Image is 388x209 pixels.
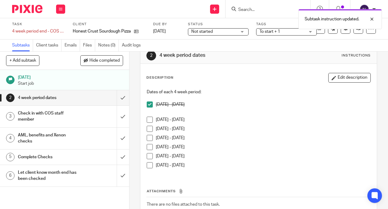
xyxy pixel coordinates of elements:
[360,4,369,14] img: svg%3E
[153,29,166,33] span: [DATE]
[12,39,33,51] a: Subtasks
[18,109,80,124] h1: Check in with COS staff member
[73,28,131,34] p: Honest Crust Sourdough Pizza Ltd
[156,126,370,132] p: [DATE] - [DATE]
[191,29,213,34] span: Not started
[147,202,220,207] span: There are no files attached to this task.
[12,22,65,27] label: Task
[259,29,280,34] span: To start + 1
[122,39,144,51] a: Audit logs
[156,135,370,141] p: [DATE] - [DATE]
[147,89,370,95] p: Dates of each 4 week period:
[18,168,80,183] h1: Let client know month end has been checked
[6,112,15,121] div: 3
[18,93,80,102] h1: 4 week period dates
[83,39,95,51] a: Files
[6,134,15,142] div: 4
[188,22,249,27] label: Status
[156,101,370,108] p: [DATE] - [DATE]
[12,5,42,13] img: Pixie
[80,55,123,66] button: Hide completed
[98,39,119,51] a: Notes (0)
[146,75,173,80] p: Description
[36,39,62,51] a: Client tasks
[328,73,371,83] button: Edit description
[18,81,123,87] p: Start job
[65,39,80,51] a: Emails
[305,16,359,22] p: Subtask instruction updated.
[18,152,80,162] h1: Complete Checks
[159,52,272,59] h1: 4 week period dates
[146,51,156,60] div: 2
[6,171,15,180] div: 6
[156,162,370,168] p: [DATE] - [DATE]
[18,131,80,146] h1: AML, benefits and Xenon checks
[153,22,180,27] label: Due by
[6,55,39,66] button: + Add subtask
[342,53,371,58] div: Instructions
[156,117,370,123] p: [DATE] - [DATE]
[12,28,65,34] div: 4 week period end - COS completes bookkeeping - Honest Crust - Xero - [DATE]
[73,22,145,27] label: Client
[18,73,123,81] h1: [DATE]
[147,190,176,193] span: Attachments
[12,28,65,34] div: 4 week period end - COS completes bookkeeping - Honest Crust - Xero - August 2025
[89,58,120,63] span: Hide completed
[6,153,15,161] div: 5
[156,153,370,159] p: [DATE] - [DATE]
[156,144,370,150] p: [DATE] - [DATE]
[6,94,15,102] div: 2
